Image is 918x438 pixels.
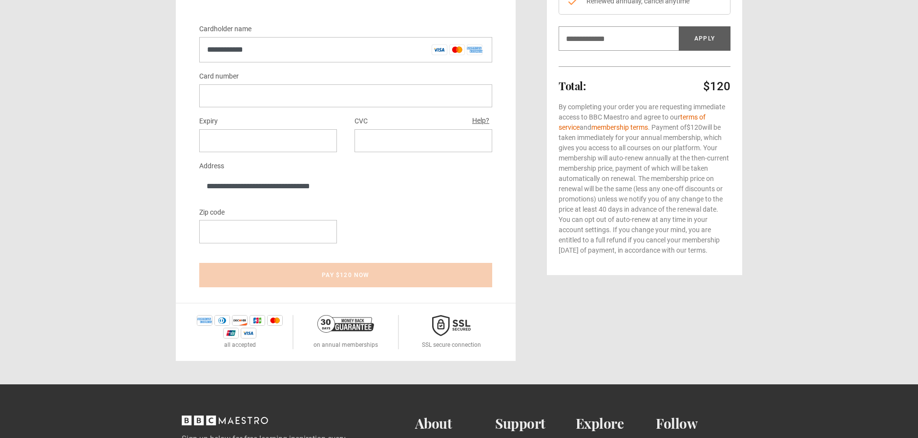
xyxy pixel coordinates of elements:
button: Pay $120 now [199,263,492,287]
img: discover [232,315,248,326]
span: $120 [687,123,702,131]
img: 30-day-money-back-guarantee-c866a5dd536ff72a469b.png [317,315,374,333]
img: amex [197,315,212,326]
img: mastercard [267,315,283,326]
label: Expiry [199,116,218,127]
iframe: Secure CVC input frame [362,136,484,145]
label: Cardholder name [199,23,251,35]
iframe: Secure card number input frame [207,91,484,100]
iframe: Secure postal code input frame [207,227,329,236]
label: Zip code [199,207,225,219]
p: By completing your order you are requesting immediate access to BBC Maestro and agree to our and ... [559,102,730,256]
iframe: Secure expiration date input frame [207,136,329,145]
h2: Explore [576,416,656,432]
h2: Support [495,416,576,432]
label: Card number [199,71,239,82]
label: Address [199,160,224,172]
img: diners [214,315,230,326]
a: membership terms [591,123,648,131]
button: Help? [469,115,492,127]
img: unionpay [223,328,239,338]
h2: About [415,416,496,432]
p: all accepted [224,340,256,349]
p: SSL secure connection [422,340,481,349]
h2: Total: [559,80,585,92]
img: jcb [250,315,265,326]
svg: BBC Maestro, back to top [182,416,268,425]
p: on annual memberships [313,340,378,349]
p: $120 [703,79,730,94]
button: Apply [679,26,730,51]
img: visa [241,328,256,338]
a: BBC Maestro, back to top [182,419,268,428]
label: CVC [355,116,368,127]
h2: Follow [656,416,736,432]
